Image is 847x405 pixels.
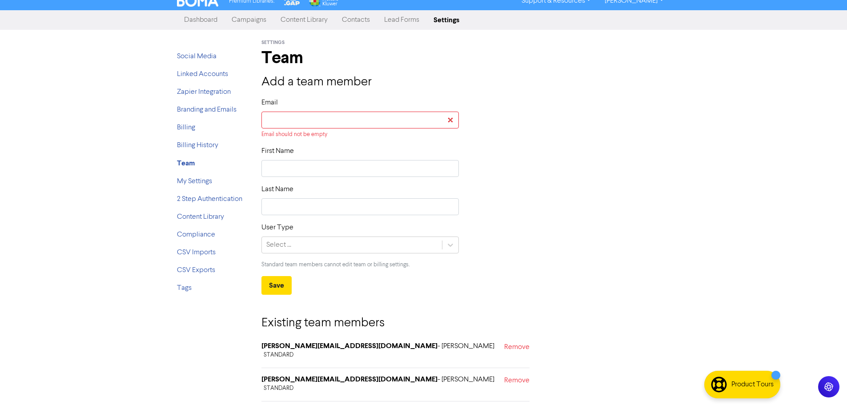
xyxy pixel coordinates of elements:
a: Team [177,160,195,167]
a: Branding and Emails [177,106,237,113]
label: User Type [261,222,293,233]
a: Remove [504,375,530,397]
a: My Settings [177,178,212,185]
h1: Team [261,48,670,68]
a: Billing [177,124,195,131]
a: CSV Imports [177,249,216,256]
a: 2 Step Authentication [177,196,242,203]
h6: - [PERSON_NAME] [261,342,504,360]
a: Lead Forms [377,11,426,29]
strong: Team [177,159,195,168]
a: Dashboard [177,11,225,29]
h3: Add a team member [261,75,670,90]
label: First Name [261,146,294,156]
a: Remove [504,342,530,363]
h3: Existing team members [261,316,530,331]
span: Settings [261,40,285,46]
a: Compliance [177,231,215,238]
a: Social Media [177,53,217,60]
button: Save [261,276,292,295]
label: Email [261,97,278,108]
a: Linked Accounts [177,71,228,78]
a: Tags [177,285,192,292]
div: Select ... [266,240,291,250]
span: STANDARD [261,385,296,393]
a: Billing History [177,142,218,149]
div: Email should not be empty [261,130,459,139]
a: Contacts [335,11,377,29]
iframe: Chat Widget [803,362,847,405]
a: Zapier Integration [177,88,231,96]
span: STANDARD [261,351,296,360]
strong: [PERSON_NAME][EMAIL_ADDRESS][DOMAIN_NAME] [261,375,438,384]
a: CSV Exports [177,267,215,274]
a: Settings [426,11,466,29]
a: Content Library [177,213,224,221]
a: Content Library [273,11,335,29]
h6: - [PERSON_NAME] [261,375,504,393]
a: Campaigns [225,11,273,29]
p: Standard team members cannot edit team or billing settings. [261,261,459,269]
strong: [PERSON_NAME][EMAIL_ADDRESS][DOMAIN_NAME] [261,341,438,350]
label: Last Name [261,184,293,195]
